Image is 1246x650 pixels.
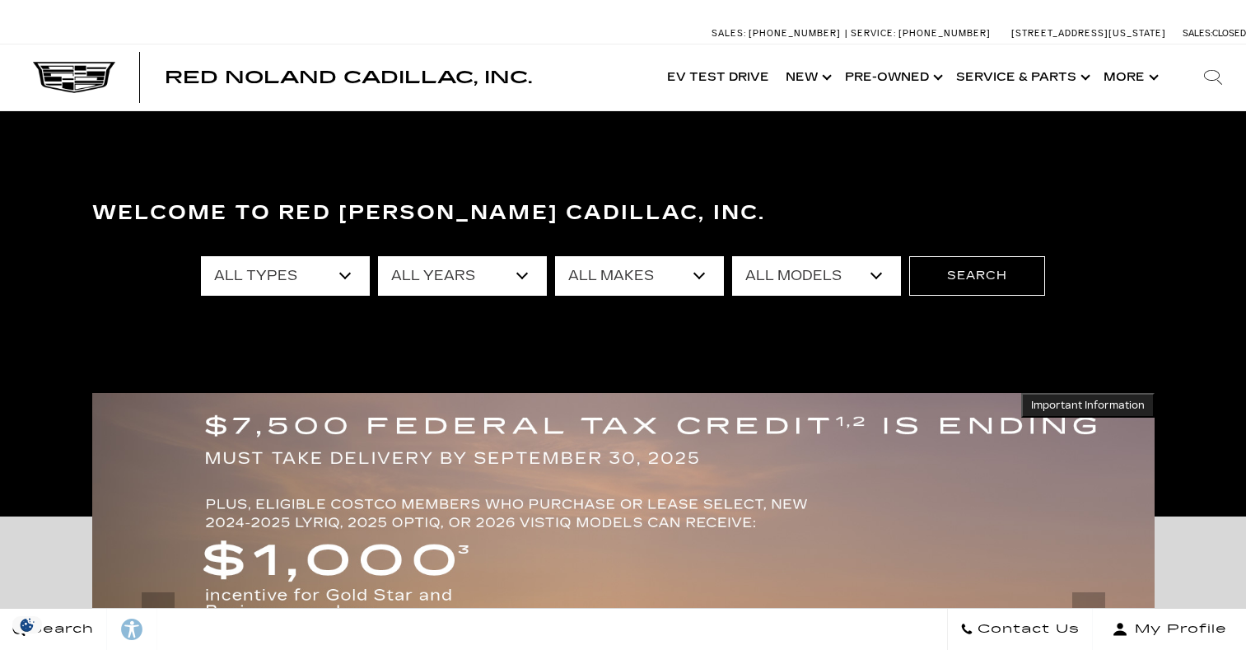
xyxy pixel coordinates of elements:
span: Service: [851,28,896,39]
img: Opt-Out Icon [8,616,46,634]
span: Sales: [712,28,746,39]
button: Search [909,256,1045,296]
select: Filter by year [378,256,547,296]
span: [PHONE_NUMBER] [749,28,841,39]
span: [PHONE_NUMBER] [898,28,991,39]
select: Filter by make [555,256,724,296]
select: Filter by model [732,256,901,296]
a: [STREET_ADDRESS][US_STATE] [1011,28,1166,39]
span: Important Information [1031,399,1145,412]
a: Contact Us [947,609,1093,650]
a: Sales: [PHONE_NUMBER] [712,29,845,38]
a: New [777,44,837,110]
button: Open user profile menu [1093,609,1246,650]
img: Cadillac Dark Logo with Cadillac White Text [33,62,115,93]
div: Previous [142,592,175,642]
section: Click to Open Cookie Consent Modal [8,616,46,634]
button: More [1095,44,1164,110]
button: Important Information [1021,393,1155,418]
select: Filter by type [201,256,370,296]
span: Sales: [1183,28,1212,39]
span: My Profile [1128,618,1227,641]
a: EV Test Drive [659,44,777,110]
span: Red Noland Cadillac, Inc. [165,68,532,87]
span: Closed [1212,28,1246,39]
a: Red Noland Cadillac, Inc. [165,69,532,86]
a: Service: [PHONE_NUMBER] [845,29,995,38]
span: Contact Us [973,618,1080,641]
a: Service & Parts [948,44,1095,110]
a: Pre-Owned [837,44,948,110]
span: Search [26,618,94,641]
div: Next [1072,592,1105,642]
h3: Welcome to Red [PERSON_NAME] Cadillac, Inc. [92,197,1155,230]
